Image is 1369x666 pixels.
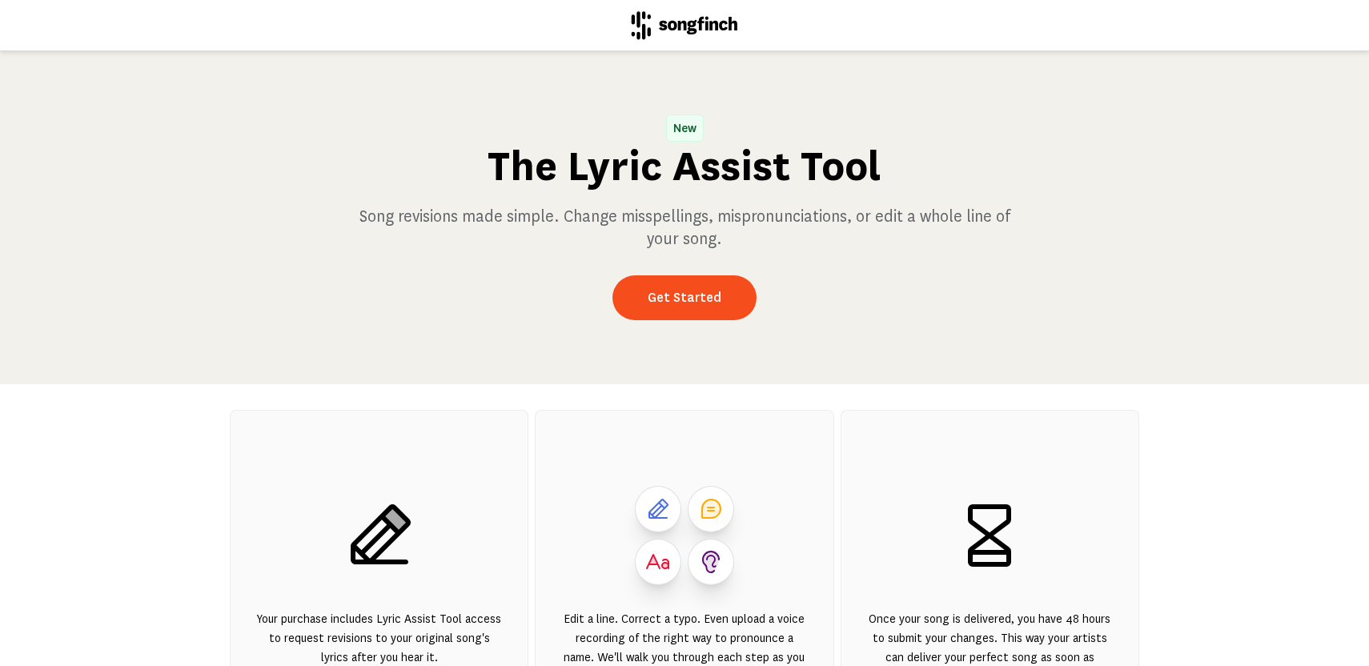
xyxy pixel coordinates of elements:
[612,275,757,320] a: Get Started
[355,205,1014,250] h3: Song revisions made simple. Change misspellings, mispronunciations, or edit a whole line of your ...
[488,141,881,192] h1: The Lyric Assist Tool
[667,115,703,141] span: New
